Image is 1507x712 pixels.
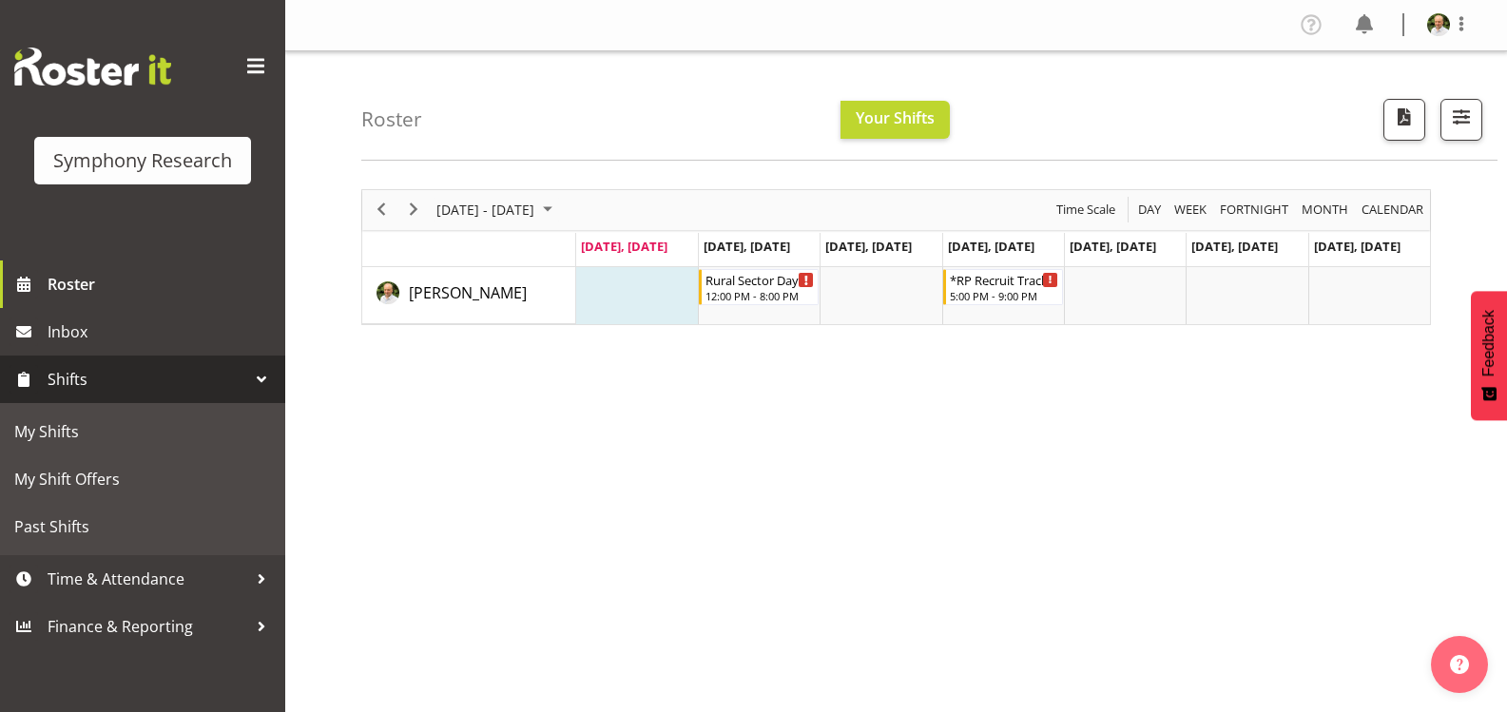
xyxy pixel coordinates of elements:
[435,198,536,221] span: [DATE] - [DATE]
[1480,310,1497,376] span: Feedback
[5,455,280,503] a: My Shift Offers
[948,238,1034,255] span: [DATE], [DATE]
[1300,198,1350,221] span: Month
[14,417,271,446] span: My Shifts
[950,288,1058,303] div: 5:00 PM - 9:00 PM
[840,101,950,139] button: Your Shifts
[1070,238,1156,255] span: [DATE], [DATE]
[704,238,790,255] span: [DATE], [DATE]
[576,267,1430,324] table: Timeline Week of September 29, 2025
[397,190,430,230] div: next period
[48,365,247,394] span: Shifts
[48,270,276,298] span: Roster
[1218,198,1290,221] span: Fortnight
[1360,198,1425,221] span: calendar
[950,270,1058,289] div: *RP Recruit Tracks Weeknights
[1217,198,1292,221] button: Fortnight
[825,238,912,255] span: [DATE], [DATE]
[1135,198,1165,221] button: Timeline Day
[14,512,271,541] span: Past Shifts
[1471,291,1507,420] button: Feedback - Show survey
[1191,238,1278,255] span: [DATE], [DATE]
[365,190,397,230] div: previous period
[943,269,1063,305] div: Daniel Blair"s event - *RP Recruit Tracks Weeknights Begin From Thursday, October 2, 2025 at 5:00...
[361,189,1431,325] div: Timeline Week of September 29, 2025
[14,48,171,86] img: Rosterit website logo
[409,281,527,304] a: [PERSON_NAME]
[1450,655,1469,674] img: help-xxl-2.png
[369,198,395,221] button: Previous
[362,267,576,324] td: Daniel Blair resource
[705,270,814,289] div: Rural Sector Day 9am~4:30pm
[1054,198,1117,221] span: Time Scale
[1427,13,1450,36] img: daniel-blairb741cf862b755b53f24b5ac22f8e6699.png
[48,318,276,346] span: Inbox
[1299,198,1352,221] button: Timeline Month
[361,108,422,130] h4: Roster
[53,146,232,175] div: Symphony Research
[14,465,271,493] span: My Shift Offers
[1053,198,1119,221] button: Time Scale
[409,282,527,303] span: [PERSON_NAME]
[48,565,247,593] span: Time & Attendance
[401,198,427,221] button: Next
[705,288,814,303] div: 12:00 PM - 8:00 PM
[1136,198,1163,221] span: Day
[1314,238,1401,255] span: [DATE], [DATE]
[48,612,247,641] span: Finance & Reporting
[581,238,667,255] span: [DATE], [DATE]
[699,269,819,305] div: Daniel Blair"s event - Rural Sector Day 9am~4:30pm Begin From Tuesday, September 30, 2025 at 12:0...
[1383,99,1425,141] button: Download a PDF of the roster according to the set date range.
[430,190,564,230] div: Sep 29 - Oct 05, 2025
[856,107,935,128] span: Your Shifts
[434,198,561,221] button: September 2025
[5,408,280,455] a: My Shifts
[1172,198,1208,221] span: Week
[5,503,280,550] a: Past Shifts
[1171,198,1210,221] button: Timeline Week
[1440,99,1482,141] button: Filter Shifts
[1359,198,1427,221] button: Month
